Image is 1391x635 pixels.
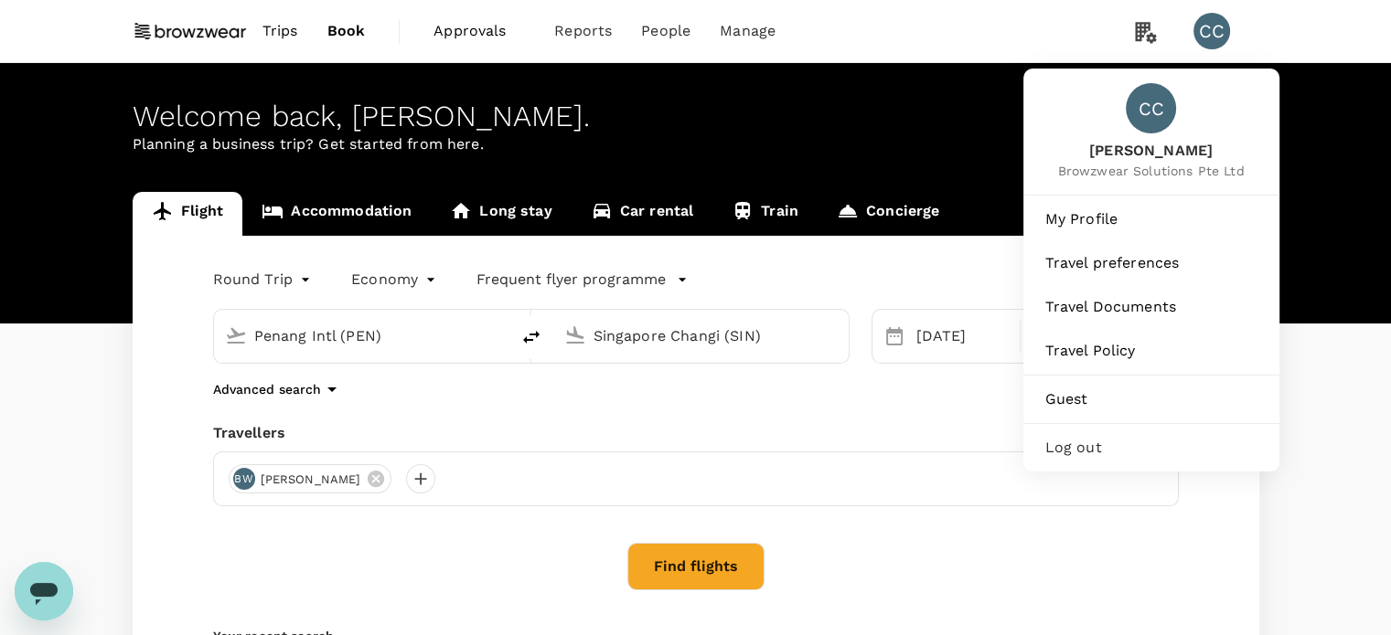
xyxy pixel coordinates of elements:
span: Book [327,20,366,42]
span: Manage [720,20,776,42]
div: CC [1193,13,1230,49]
a: Flight [133,192,243,236]
span: Trips [262,20,298,42]
button: Find flights [627,543,765,590]
button: Open [836,333,840,337]
div: Round Trip [213,265,316,294]
button: Open [497,333,500,337]
span: People [641,20,690,42]
a: Long stay [431,192,571,236]
span: Browzwear Solutions Pte Ltd [1057,162,1244,180]
button: Advanced search [213,378,343,400]
a: Car rental [572,192,713,236]
span: [PERSON_NAME] [1057,141,1244,162]
a: Travel preferences [1031,243,1272,283]
p: Planning a business trip? Get started from here. [133,133,1259,155]
a: Accommodation [242,192,431,236]
iframe: Button to launch messaging window [15,562,73,620]
input: Going to [594,322,810,350]
span: Travel Policy [1045,340,1257,362]
span: Log out [1045,437,1257,459]
input: Depart from [254,322,471,350]
span: Guest [1045,388,1257,410]
p: Advanced search [213,380,321,398]
div: BW[PERSON_NAME] [229,464,392,493]
div: CC [1126,83,1176,133]
a: My Profile [1031,199,1272,239]
div: Economy [351,265,440,294]
div: Travellers [213,422,1179,444]
a: Travel Policy [1031,331,1272,371]
img: Browzwear Solutions Pte Ltd [133,11,248,51]
div: [DATE] [909,318,1016,355]
span: Reports [554,20,612,42]
span: [PERSON_NAME] [250,471,372,489]
a: Guest [1031,379,1272,419]
a: Concierge [818,192,958,236]
p: Frequent flyer programme [476,269,666,291]
a: Travel Documents [1031,287,1272,327]
div: Log out [1031,428,1272,468]
a: Train [712,192,818,236]
div: Welcome back , [PERSON_NAME] . [133,100,1259,133]
span: Approvals [433,20,525,42]
span: Travel preferences [1045,252,1257,274]
button: Frequent flyer programme [476,269,688,291]
span: Travel Documents [1045,296,1257,318]
button: delete [509,315,553,359]
span: My Profile [1045,208,1257,230]
div: BW [233,468,255,490]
